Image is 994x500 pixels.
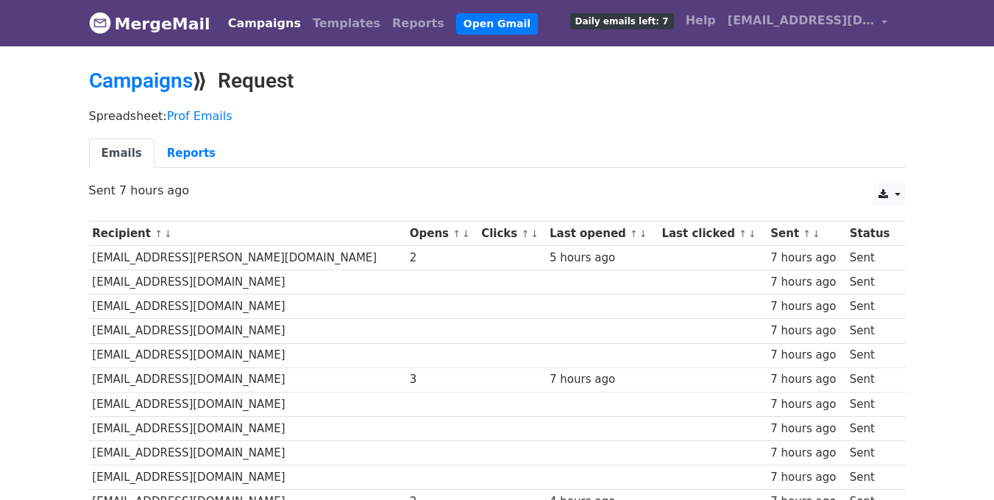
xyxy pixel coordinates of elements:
td: [EMAIL_ADDRESS][DOMAIN_NAME] [89,392,406,416]
a: ↓ [530,228,539,239]
span: [EMAIL_ADDRESS][DOMAIN_NAME] [728,12,875,29]
td: Sent [846,319,898,343]
th: Status [846,222,898,246]
th: Last opened [546,222,658,246]
td: [EMAIL_ADDRESS][DOMAIN_NAME] [89,367,406,392]
a: ↑ [803,228,811,239]
a: Reports [155,138,228,169]
div: 7 hours ago [770,298,842,315]
td: [EMAIL_ADDRESS][DOMAIN_NAME] [89,416,406,440]
th: Opens [406,222,478,246]
td: Sent [846,416,898,440]
a: ↓ [164,228,172,239]
img: MergeMail logo [89,12,111,34]
p: Sent 7 hours ago [89,183,906,198]
td: Sent [846,392,898,416]
div: 7 hours ago [770,371,842,388]
a: ↓ [812,228,820,239]
p: Spreadsheet: [89,108,906,124]
a: Reports [386,9,450,38]
a: ↑ [630,228,638,239]
td: Sent [846,343,898,367]
a: ↓ [748,228,756,239]
div: 7 hours ago [770,250,842,267]
td: Sent [846,465,898,490]
div: 3 [410,371,475,388]
div: 7 hours ago [770,323,842,339]
td: [EMAIL_ADDRESS][DOMAIN_NAME] [89,440,406,465]
td: Sent [846,246,898,270]
td: Sent [846,440,898,465]
a: Help [680,6,722,35]
span: Daily emails left: 7 [570,13,674,29]
td: [EMAIL_ADDRESS][DOMAIN_NAME] [89,319,406,343]
td: [EMAIL_ADDRESS][PERSON_NAME][DOMAIN_NAME] [89,246,406,270]
td: [EMAIL_ADDRESS][DOMAIN_NAME] [89,465,406,490]
a: ↓ [639,228,647,239]
td: Sent [846,270,898,295]
h2: ⟫ Request [89,68,906,94]
td: [EMAIL_ADDRESS][DOMAIN_NAME] [89,295,406,319]
a: [EMAIL_ADDRESS][DOMAIN_NAME] [722,6,894,41]
div: 7 hours ago [770,347,842,364]
td: [EMAIL_ADDRESS][DOMAIN_NAME] [89,270,406,295]
div: 7 hours ago [770,396,842,413]
th: Last clicked [658,222,767,246]
a: ↑ [521,228,529,239]
div: 7 hours ago [770,469,842,486]
a: Open Gmail [456,13,538,35]
a: MergeMail [89,8,210,39]
div: 5 hours ago [550,250,655,267]
th: Recipient [89,222,406,246]
a: ↑ [739,228,747,239]
div: 2 [410,250,475,267]
div: 7 hours ago [770,274,842,291]
a: Campaigns [89,68,193,93]
td: Sent [846,367,898,392]
th: Sent [767,222,845,246]
a: Campaigns [222,9,307,38]
div: 7 hours ago [770,420,842,437]
div: 7 hours ago [550,371,655,388]
a: ↑ [452,228,461,239]
div: 7 hours ago [770,445,842,462]
a: ↓ [462,228,470,239]
a: ↑ [155,228,163,239]
th: Clicks [478,222,546,246]
td: Sent [846,295,898,319]
a: Daily emails left: 7 [564,6,680,35]
a: Emails [89,138,155,169]
a: Prof Emails [167,109,232,123]
td: [EMAIL_ADDRESS][DOMAIN_NAME] [89,343,406,367]
a: Templates [307,9,386,38]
